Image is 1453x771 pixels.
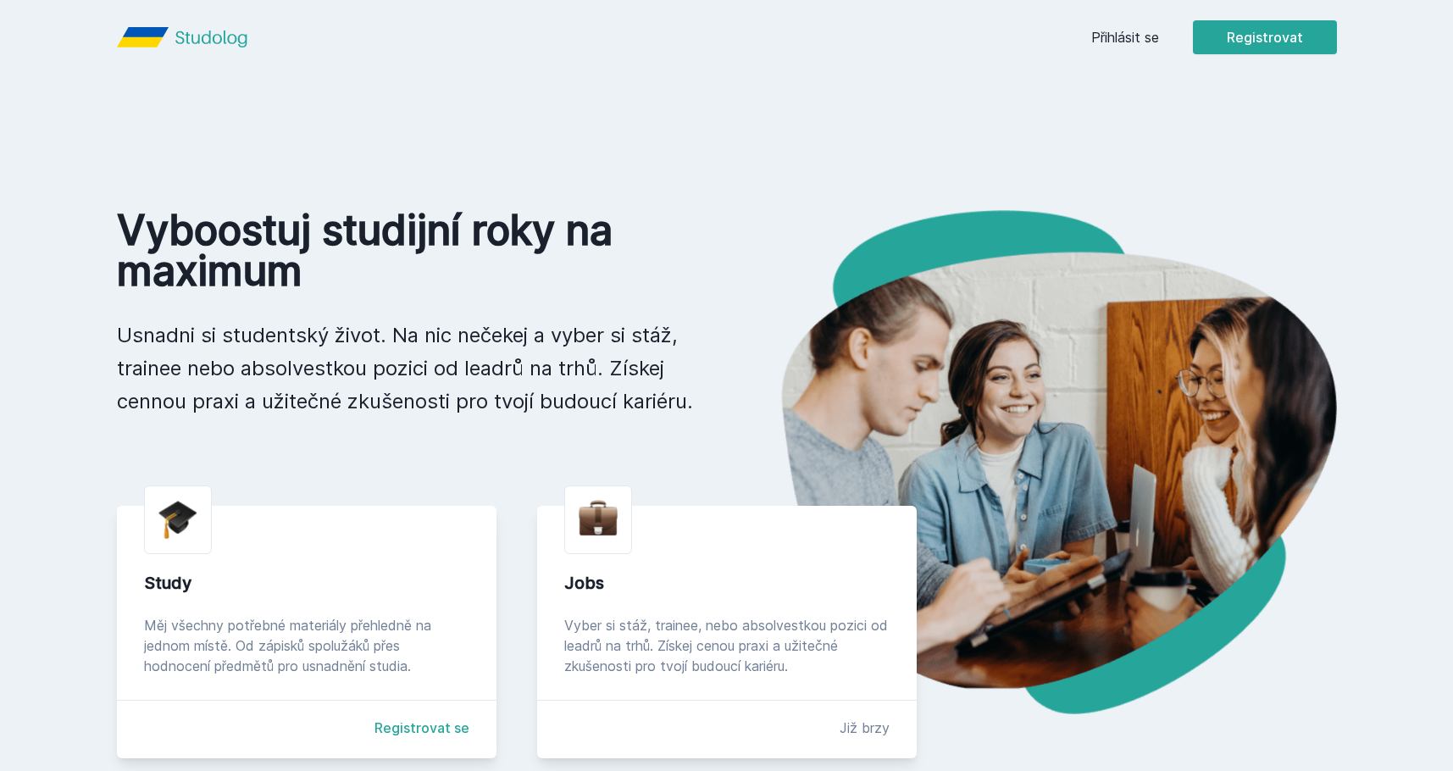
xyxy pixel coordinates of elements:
a: Registrovat se [374,718,469,738]
h1: Vyboostuj studijní roky na maximum [117,210,700,291]
div: Study [144,571,469,595]
img: briefcase.png [579,496,618,540]
a: Přihlásit se [1091,27,1159,47]
div: Měj všechny potřebné materiály přehledně na jednom místě. Od zápisků spolužáků přes hodnocení pře... [144,615,469,676]
p: Usnadni si studentský život. Na nic nečekej a vyber si stáž, trainee nebo absolvestkou pozici od ... [117,319,700,418]
img: hero.png [727,210,1337,714]
div: Jobs [564,571,890,595]
img: graduation-cap.png [158,500,197,540]
button: Registrovat [1193,20,1337,54]
div: Vyber si stáž, trainee, nebo absolvestkou pozici od leadrů na trhů. Získej cenou praxi a užitečné... [564,615,890,676]
div: Již brzy [840,718,890,738]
